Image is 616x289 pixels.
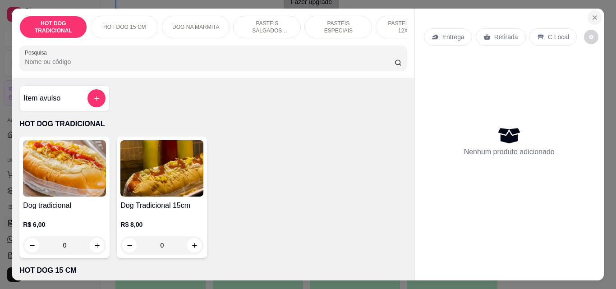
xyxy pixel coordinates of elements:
[120,200,203,211] h4: Dog Tradicional 15cm
[312,20,364,34] p: PASTEIS ESPECIAIS
[442,32,464,41] p: Entrega
[187,238,202,252] button: increase-product-quantity
[120,140,203,197] img: product-image
[494,32,518,41] p: Retirada
[172,23,219,31] p: DOG NA MARMITA
[23,140,106,197] img: product-image
[87,89,106,107] button: add-separate-item
[25,57,395,66] input: Pesquisa
[19,265,407,276] p: HOT DOG 15 CM
[464,147,555,157] p: Nenhum produto adicionado
[25,238,39,252] button: decrease-product-quantity
[103,23,146,31] p: HOT DOG 15 CM
[584,30,598,44] button: decrease-product-quantity
[23,93,60,104] h4: Item avulso
[241,20,293,34] p: PASTEIS SALGADOS 12X20cm
[588,10,602,25] button: Close
[19,119,407,129] p: HOT DOG TRADICIONAL
[90,238,104,252] button: increase-product-quantity
[25,49,50,56] label: Pesquisa
[122,238,137,252] button: decrease-product-quantity
[23,200,106,211] h4: Dog tradicional
[27,20,79,34] p: HOT DOG TRADICIONAL
[120,220,203,229] p: R$ 8,00
[383,20,436,34] p: PASTEIS DOCES 12X20cm
[548,32,569,41] p: C.Local
[23,220,106,229] p: R$ 6,00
